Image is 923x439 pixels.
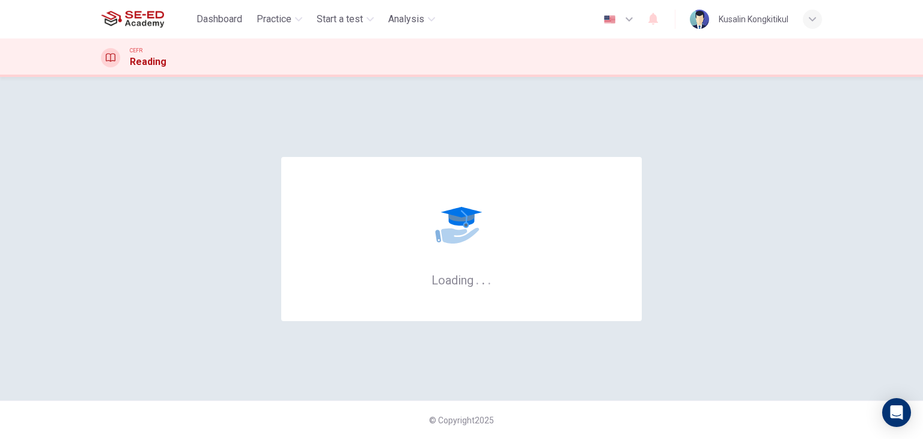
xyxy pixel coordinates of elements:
[429,416,494,425] span: © Copyright 2025
[192,8,247,30] button: Dashboard
[317,12,363,26] span: Start a test
[487,269,492,289] h6: .
[719,12,788,26] div: Kusalin Kongkitikul
[388,12,424,26] span: Analysis
[101,7,164,31] img: SE-ED Academy logo
[602,15,617,24] img: en
[383,8,440,30] button: Analysis
[101,7,192,31] a: SE-ED Academy logo
[252,8,307,30] button: Practice
[130,46,142,55] span: CEFR
[196,12,242,26] span: Dashboard
[481,269,486,289] h6: .
[882,398,911,427] div: Open Intercom Messenger
[431,272,492,287] h6: Loading
[257,12,291,26] span: Practice
[312,8,379,30] button: Start a test
[690,10,709,29] img: Profile picture
[475,269,480,289] h6: .
[130,55,166,69] h1: Reading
